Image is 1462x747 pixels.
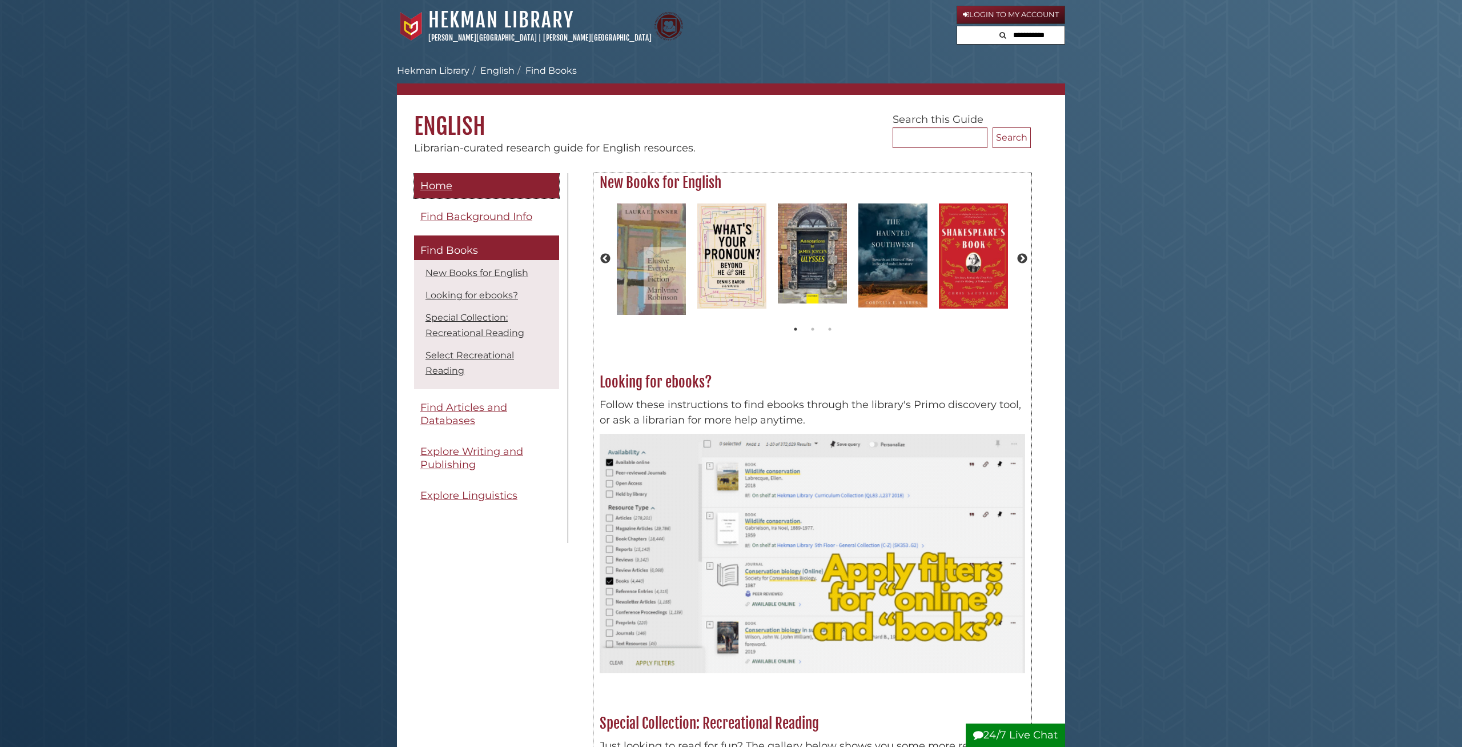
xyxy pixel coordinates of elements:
button: 3 of 2 [824,323,836,335]
a: Special Collection: Recreational Reading [425,312,524,338]
span: Librarian-curated research guide for English resources. [414,142,696,154]
span: Find Articles and Databases [420,401,507,427]
button: 2 of 2 [807,323,818,335]
p: Follow these instructions to find ebooks through the library's Primo discovery tool, or ask a lib... [600,397,1025,428]
a: Find Background Info [414,204,559,230]
button: Next [1017,253,1028,265]
a: Home [414,173,559,199]
a: English [480,65,515,76]
a: Find Articles and Databases [414,395,559,433]
img: Calvin Theological Seminary [654,12,683,41]
a: New Books for English [425,267,528,278]
button: 24/7 Live Chat [966,724,1065,747]
img: What's Your Pronoun? Beyond He and She [692,198,772,314]
a: Explore Linguistics [414,483,559,509]
a: [PERSON_NAME][GEOGRAPHIC_DATA] [428,33,537,42]
i: Search [999,31,1006,39]
span: Find Books [420,244,478,257]
span: Explore Writing and Publishing [420,445,523,471]
nav: breadcrumb [397,64,1065,95]
a: Looking for ebooks? [425,290,518,301]
button: 1 of 2 [790,323,801,335]
img: The Elusive Everyday in the Fiction of Marilynne Robinson [611,198,692,321]
a: Login to My Account [957,6,1065,24]
img: Annotations to James Joyce's Ulysses [772,198,853,309]
h2: Special Collection: Recreational Reading [594,714,1031,733]
a: Find Books [414,235,559,261]
button: Search [996,26,1010,42]
h2: New Books for English [594,174,1031,192]
a: Hekman Library [397,65,469,76]
span: | [539,33,541,42]
h1: English [397,95,1065,141]
img: Calvin University [397,12,425,41]
span: Find Background Info [420,210,532,223]
li: Find Books [515,64,577,78]
span: Home [420,179,452,192]
span: Explore Linguistics [420,489,517,502]
a: Select Recreational Reading [425,350,514,376]
div: Guide Pages [414,173,559,514]
button: Previous [600,253,611,265]
h2: Looking for ebooks? [594,373,1031,392]
a: [PERSON_NAME][GEOGRAPHIC_DATA] [543,33,652,42]
a: Hekman Library [428,7,574,33]
a: Explore Writing and Publishing [414,439,559,477]
button: Search [993,127,1031,148]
